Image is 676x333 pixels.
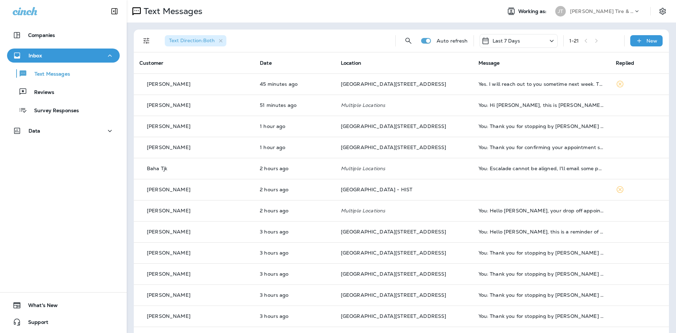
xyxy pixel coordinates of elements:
[341,60,361,66] span: Location
[21,319,48,328] span: Support
[7,49,120,63] button: Inbox
[147,292,190,298] p: [PERSON_NAME]
[478,313,605,319] div: You: Thank you for stopping by Jensen Tire & Auto - South 144th Street. Please take 30 seconds to...
[147,208,190,213] p: [PERSON_NAME]
[147,145,190,150] p: [PERSON_NAME]
[478,123,605,129] div: You: Thank you for stopping by Jensen Tire & Auto - South 144th Street. Please take 30 seconds to...
[147,313,190,319] p: [PERSON_NAME]
[260,145,330,150] p: Sep 18, 2025 10:52 AM
[478,208,605,213] div: You: Hello Jennifer, your drop off appointment at Jensen Tire & Auto is tomorrow. Reschedule? Cal...
[555,6,566,17] div: JT
[341,81,446,87] span: [GEOGRAPHIC_DATA][STREET_ADDRESS]
[7,103,120,117] button: Survey Responses
[147,229,190,235] p: [PERSON_NAME]
[147,250,190,256] p: [PERSON_NAME]
[260,81,330,87] p: Sep 18, 2025 11:18 AM
[147,81,190,87] p: [PERSON_NAME]
[260,166,330,171] p: Sep 18, 2025 09:25 AM
[260,250,330,256] p: Sep 18, 2025 08:58 AM
[341,123,446,129] span: [GEOGRAPHIC_DATA][STREET_ADDRESS]
[341,102,467,108] p: Multiple Locations
[27,71,70,78] p: Text Messages
[341,166,467,171] p: Multiple Locations
[478,229,605,235] div: You: Hello Terry, this is a reminder of your scheduled appointment set for 09/19/2025 9:00 AM at ...
[478,145,605,150] div: You: Thank you for confirming your appointment scheduled for 09/19/2025 11:00 AM with South 144th...
[260,229,330,235] p: Sep 18, 2025 09:00 AM
[341,186,412,193] span: [GEOGRAPHIC_DATA] - HIST
[147,187,190,192] p: [PERSON_NAME]
[21,302,58,311] span: What's New
[656,5,669,18] button: Settings
[646,38,657,44] p: New
[147,271,190,277] p: [PERSON_NAME]
[478,166,605,171] div: You: Escalade cannot be aligned, I'll email some photos but this needs a frame shop.
[518,8,548,14] span: Working as:
[7,66,120,81] button: Text Messages
[28,32,55,38] p: Companies
[147,102,190,108] p: [PERSON_NAME]
[7,124,120,138] button: Data
[260,208,330,213] p: Sep 18, 2025 09:17 AM
[341,313,446,319] span: [GEOGRAPHIC_DATA][STREET_ADDRESS]
[570,8,633,14] p: [PERSON_NAME] Tire & Auto
[341,208,467,213] p: Multiple Locations
[260,123,330,129] p: Sep 18, 2025 10:58 AM
[141,6,202,17] p: Text Messages
[29,128,40,134] p: Data
[478,102,605,108] div: You: Hi Kristopher, this is Jeremy at Jensen Tire. I wanted to reach out and ask how the tire sea...
[27,89,54,96] p: Reviews
[139,60,163,66] span: Customer
[139,34,154,48] button: Filters
[401,34,415,48] button: Search Messages
[7,315,120,329] button: Support
[260,292,330,298] p: Sep 18, 2025 08:03 AM
[616,60,634,66] span: Replied
[27,108,79,114] p: Survey Responses
[7,298,120,312] button: What's New
[169,37,215,44] span: Text Direction : Both
[493,38,520,44] p: Last 7 Days
[478,60,500,66] span: Message
[341,144,446,151] span: [GEOGRAPHIC_DATA][STREET_ADDRESS]
[7,28,120,42] button: Companies
[341,250,446,256] span: [GEOGRAPHIC_DATA][STREET_ADDRESS]
[569,38,579,44] div: 1 - 21
[478,81,605,87] div: Yes. I will reach out to you sometime next week. Thanks
[341,229,446,235] span: [GEOGRAPHIC_DATA][STREET_ADDRESS]
[260,102,330,108] p: Sep 18, 2025 11:11 AM
[260,313,330,319] p: Sep 18, 2025 08:03 AM
[341,292,446,298] span: [GEOGRAPHIC_DATA][STREET_ADDRESS]
[147,166,167,171] p: Baha Tjk
[260,60,272,66] span: Date
[478,250,605,256] div: You: Thank you for stopping by Jensen Tire & Auto - South 144th Street. Please take 30 seconds to...
[341,271,446,277] span: [GEOGRAPHIC_DATA][STREET_ADDRESS]
[478,292,605,298] div: You: Thank you for stopping by Jensen Tire & Auto - South 144th Street. Please take 30 seconds to...
[437,38,468,44] p: Auto refresh
[165,35,226,46] div: Text Direction:Both
[105,4,124,18] button: Collapse Sidebar
[478,271,605,277] div: You: Thank you for stopping by Jensen Tire & Auto - South 144th Street. Please take 30 seconds to...
[7,84,120,99] button: Reviews
[260,271,330,277] p: Sep 18, 2025 08:03 AM
[147,123,190,129] p: [PERSON_NAME]
[29,53,42,58] p: Inbox
[260,187,330,192] p: Sep 18, 2025 09:23 AM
